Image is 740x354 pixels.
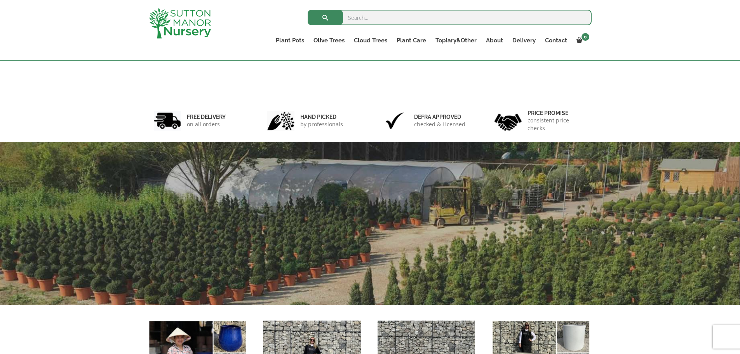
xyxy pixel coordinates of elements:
a: Contact [540,35,572,46]
p: by professionals [300,120,343,128]
a: 0 [572,35,592,46]
h6: FREE DELIVERY [187,113,226,120]
a: Topiary&Other [431,35,481,46]
img: logo [149,8,211,38]
a: Olive Trees [309,35,349,46]
img: 4.jpg [494,109,522,133]
a: Cloud Trees [349,35,392,46]
img: 1.jpg [154,111,181,131]
p: on all orders [187,120,226,128]
p: consistent price checks [528,117,587,132]
h6: Defra approved [414,113,465,120]
input: Search... [308,10,592,25]
a: About [481,35,508,46]
a: Plant Pots [271,35,309,46]
a: Plant Care [392,35,431,46]
h6: Price promise [528,110,587,117]
img: 2.jpg [267,111,294,131]
p: checked & Licensed [414,120,465,128]
h6: hand picked [300,113,343,120]
span: 0 [582,33,589,41]
a: Delivery [508,35,540,46]
img: 3.jpg [381,111,408,131]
